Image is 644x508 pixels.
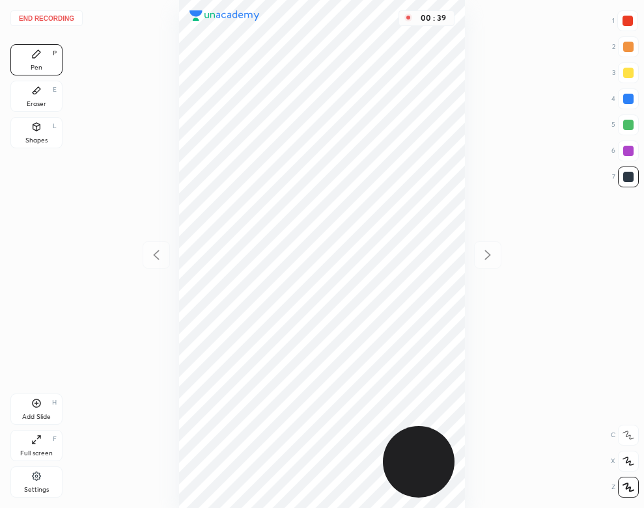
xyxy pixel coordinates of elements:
div: 00 : 39 [417,14,449,23]
div: X [611,451,639,472]
div: L [53,123,57,129]
div: 1 [612,10,638,31]
div: 5 [611,114,639,135]
div: Full screen [20,450,53,457]
div: 6 [611,140,639,161]
img: logo.38c385cc.svg [189,10,260,21]
div: 4 [611,88,639,109]
div: Z [611,477,639,498]
div: 2 [612,36,639,57]
div: Pen [31,64,42,71]
div: Eraser [27,101,46,107]
div: P [53,50,57,57]
div: 7 [612,167,639,187]
div: 3 [612,62,639,83]
div: H [52,399,57,406]
button: End recording [10,10,83,26]
div: E [53,87,57,93]
div: F [53,436,57,442]
div: Settings [24,487,49,493]
div: C [611,425,639,446]
div: Shapes [25,137,48,144]
div: Add Slide [22,414,51,420]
